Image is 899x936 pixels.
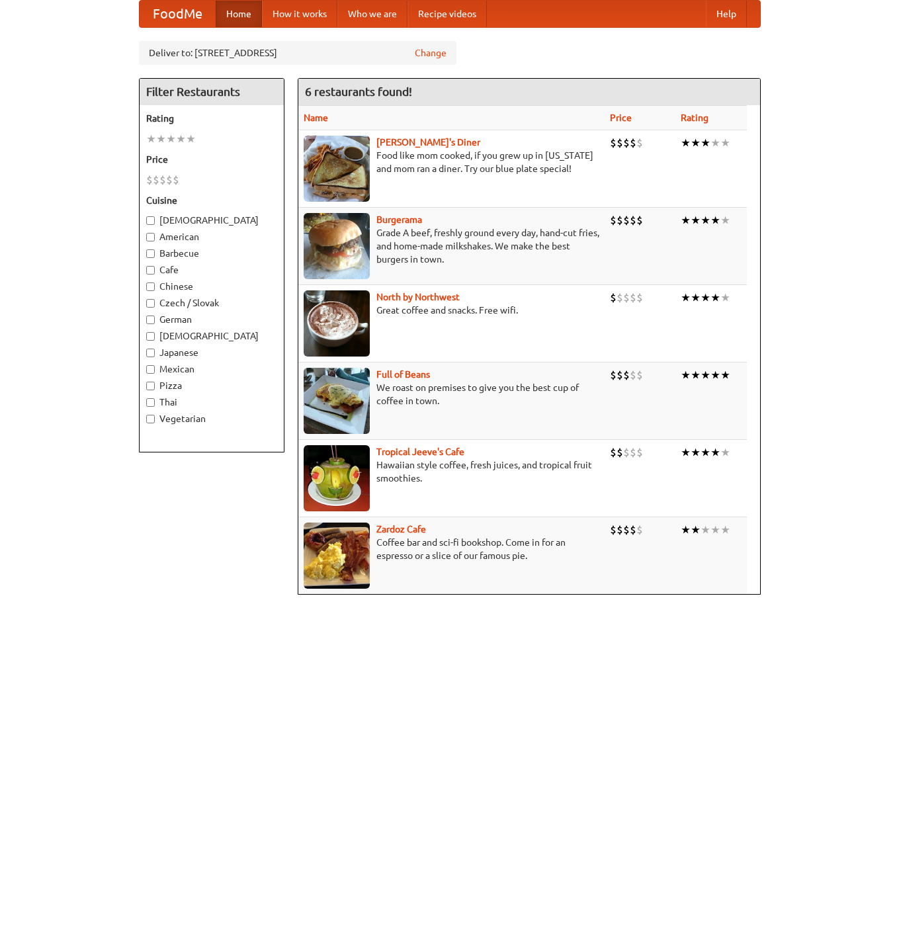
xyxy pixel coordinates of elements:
[691,368,701,382] li: ★
[146,379,277,392] label: Pizza
[623,368,630,382] li: $
[146,153,277,166] h5: Price
[376,447,464,457] a: Tropical Jeeve's Cafe
[610,213,617,228] li: $
[146,382,155,390] input: Pizza
[681,290,691,305] li: ★
[146,346,277,359] label: Japanese
[691,445,701,460] li: ★
[376,369,430,380] a: Full of Beans
[146,132,156,146] li: ★
[701,290,710,305] li: ★
[304,112,328,123] a: Name
[153,173,159,187] li: $
[304,458,599,485] p: Hawaiian style coffee, fresh juices, and tropical fruit smoothies.
[146,233,155,241] input: American
[376,292,460,302] a: North by Northwest
[146,396,277,409] label: Thai
[146,249,155,258] input: Barbecue
[304,536,599,562] p: Coffee bar and sci-fi bookshop. Come in for an espresso or a slice of our famous pie.
[617,136,623,150] li: $
[710,445,720,460] li: ★
[262,1,337,27] a: How it works
[617,523,623,537] li: $
[146,266,155,275] input: Cafe
[636,523,643,537] li: $
[691,290,701,305] li: ★
[610,112,632,123] a: Price
[376,524,426,534] a: Zardoz Cafe
[623,136,630,150] li: $
[681,523,691,537] li: ★
[691,523,701,537] li: ★
[710,290,720,305] li: ★
[304,149,599,175] p: Food like mom cooked, if you grew up in [US_STATE] and mom ran a diner. Try our blue plate special!
[691,213,701,228] li: ★
[146,112,277,125] h5: Rating
[159,173,166,187] li: $
[710,523,720,537] li: ★
[146,398,155,407] input: Thai
[617,445,623,460] li: $
[630,290,636,305] li: $
[186,132,196,146] li: ★
[720,136,730,150] li: ★
[617,213,623,228] li: $
[216,1,262,27] a: Home
[139,41,456,65] div: Deliver to: [STREET_ADDRESS]
[710,368,720,382] li: ★
[140,1,216,27] a: FoodMe
[701,445,710,460] li: ★
[304,381,599,407] p: We roast on premises to give you the best cup of coffee in town.
[304,226,599,266] p: Grade A beef, freshly ground every day, hand-cut fries, and home-made milkshakes. We make the bes...
[681,112,708,123] a: Rating
[636,290,643,305] li: $
[617,368,623,382] li: $
[146,362,277,376] label: Mexican
[623,290,630,305] li: $
[146,349,155,357] input: Japanese
[610,523,617,537] li: $
[636,136,643,150] li: $
[720,368,730,382] li: ★
[701,136,710,150] li: ★
[304,136,370,202] img: sallys.jpg
[610,445,617,460] li: $
[304,290,370,357] img: north.jpg
[376,214,422,225] b: Burgerama
[166,173,173,187] li: $
[630,445,636,460] li: $
[146,230,277,243] label: American
[156,132,166,146] li: ★
[681,213,691,228] li: ★
[720,290,730,305] li: ★
[623,523,630,537] li: $
[146,194,277,207] h5: Cuisine
[166,132,176,146] li: ★
[623,445,630,460] li: $
[146,247,277,260] label: Barbecue
[376,137,480,148] a: [PERSON_NAME]'s Diner
[146,313,277,326] label: German
[146,282,155,291] input: Chinese
[636,445,643,460] li: $
[146,263,277,277] label: Cafe
[706,1,747,27] a: Help
[337,1,407,27] a: Who we are
[146,299,155,308] input: Czech / Slovak
[304,304,599,317] p: Great coffee and snacks. Free wifi.
[305,85,412,98] ng-pluralize: 6 restaurants found!
[146,173,153,187] li: $
[304,368,370,434] img: beans.jpg
[407,1,487,27] a: Recipe videos
[630,213,636,228] li: $
[146,214,277,227] label: [DEMOGRAPHIC_DATA]
[701,213,710,228] li: ★
[304,213,370,279] img: burgerama.jpg
[630,136,636,150] li: $
[710,213,720,228] li: ★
